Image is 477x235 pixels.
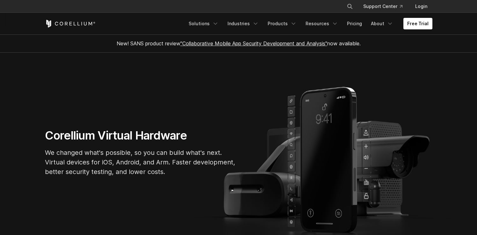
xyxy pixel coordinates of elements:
p: We changed what's possible, so you can build what's next. Virtual devices for iOS, Android, and A... [45,148,236,177]
a: Login [410,1,432,12]
div: Navigation Menu [339,1,432,12]
a: Resources [302,18,342,29]
a: About [367,18,397,29]
button: Search [344,1,356,12]
a: Products [264,18,300,29]
iframe: Intercom live chat [455,213,471,229]
a: Support Center [358,1,408,12]
a: Free Trial [403,18,432,29]
a: Industries [224,18,263,29]
a: Corellium Home [45,20,96,27]
a: Solutions [185,18,222,29]
a: "Collaborative Mobile App Security Development and Analysis" [180,40,327,47]
div: Navigation Menu [185,18,432,29]
h1: Corellium Virtual Hardware [45,128,236,143]
a: Pricing [343,18,366,29]
span: New! SANS product review now available. [117,40,361,47]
